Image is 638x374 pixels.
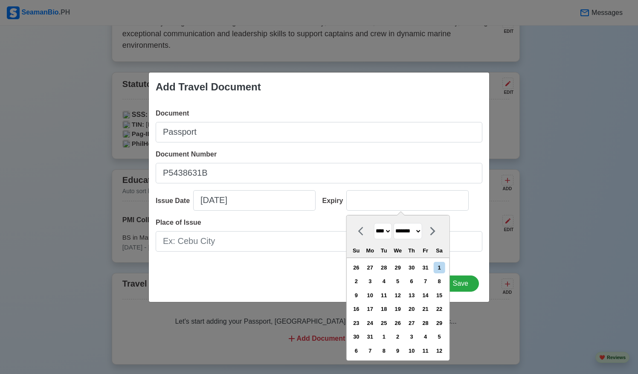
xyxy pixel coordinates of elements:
[392,275,403,287] div: Choose Wednesday, January 5th, 2000
[406,345,418,357] div: Choose Thursday, February 10th, 2000
[392,303,403,315] div: Choose Wednesday, January 19th, 2000
[406,317,418,329] div: Choose Thursday, January 27th, 2000
[406,245,418,256] div: Th
[392,245,403,256] div: We
[433,262,445,273] div: Choose Saturday, January 1st, 2000
[406,262,418,273] div: Choose Thursday, December 30th, 1999
[351,345,362,357] div: Choose Sunday, February 6th, 2000
[378,290,390,301] div: Choose Tuesday, January 11th, 2000
[433,275,445,287] div: Choose Saturday, January 8th, 2000
[322,196,347,206] div: Expiry
[156,231,482,252] input: Ex: Cebu City
[406,290,418,301] div: Choose Thursday, January 13th, 2000
[364,345,376,357] div: Choose Monday, February 7th, 2000
[156,219,201,226] span: Place of Issue
[392,290,403,301] div: Choose Wednesday, January 12th, 2000
[378,303,390,315] div: Choose Tuesday, January 18th, 2000
[351,317,362,329] div: Choose Sunday, January 23rd, 2000
[406,303,418,315] div: Choose Thursday, January 20th, 2000
[420,303,431,315] div: Choose Friday, January 21st, 2000
[349,261,447,357] div: month 2000-01
[433,317,445,329] div: Choose Saturday, January 29th, 2000
[364,262,376,273] div: Choose Monday, December 27th, 1999
[156,196,193,206] div: Issue Date
[392,262,403,273] div: Choose Wednesday, December 29th, 1999
[378,331,390,342] div: Choose Tuesday, February 1st, 2000
[378,245,390,256] div: Tu
[392,331,403,342] div: Choose Wednesday, February 2nd, 2000
[420,245,431,256] div: Fr
[433,303,445,315] div: Choose Saturday, January 22nd, 2000
[433,245,445,256] div: Sa
[351,290,362,301] div: Choose Sunday, January 9th, 2000
[406,275,418,287] div: Choose Thursday, January 6th, 2000
[420,275,431,287] div: Choose Friday, January 7th, 2000
[442,275,479,292] button: Save
[156,163,482,183] input: Ex: P12345678B
[156,79,261,95] div: Add Travel Document
[364,290,376,301] div: Choose Monday, January 10th, 2000
[156,151,217,158] span: Document Number
[351,245,362,256] div: Su
[351,303,362,315] div: Choose Sunday, January 16th, 2000
[378,345,390,357] div: Choose Tuesday, February 8th, 2000
[420,345,431,357] div: Choose Friday, February 11th, 2000
[156,110,189,117] span: Document
[392,345,403,357] div: Choose Wednesday, February 9th, 2000
[378,317,390,329] div: Choose Tuesday, January 25th, 2000
[433,290,445,301] div: Choose Saturday, January 15th, 2000
[420,262,431,273] div: Choose Friday, December 31st, 1999
[364,331,376,342] div: Choose Monday, January 31st, 2000
[364,275,376,287] div: Choose Monday, January 3rd, 2000
[406,331,418,342] div: Choose Thursday, February 3rd, 2000
[378,262,390,273] div: Choose Tuesday, December 28th, 1999
[351,275,362,287] div: Choose Sunday, January 2nd, 2000
[156,122,482,142] input: Ex: Passport
[433,331,445,342] div: Choose Saturday, February 5th, 2000
[392,317,403,329] div: Choose Wednesday, January 26th, 2000
[433,345,445,357] div: Choose Saturday, February 12th, 2000
[420,331,431,342] div: Choose Friday, February 4th, 2000
[351,331,362,342] div: Choose Sunday, January 30th, 2000
[351,262,362,273] div: Choose Sunday, December 26th, 1999
[420,290,431,301] div: Choose Friday, January 14th, 2000
[364,245,376,256] div: Mo
[364,317,376,329] div: Choose Monday, January 24th, 2000
[378,275,390,287] div: Choose Tuesday, January 4th, 2000
[364,303,376,315] div: Choose Monday, January 17th, 2000
[420,317,431,329] div: Choose Friday, January 28th, 2000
